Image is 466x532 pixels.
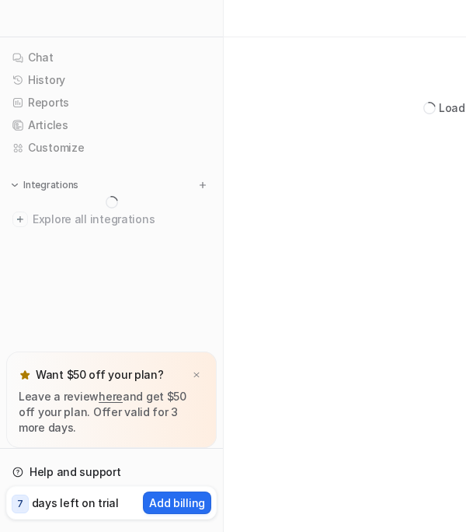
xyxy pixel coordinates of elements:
[149,495,205,511] p: Add billing
[36,367,164,383] p: Want $50 off your plan?
[23,179,78,191] p: Integrations
[19,369,31,381] img: star
[17,497,23,511] p: 7
[99,390,123,403] a: here
[33,207,210,232] span: Explore all integrations
[6,137,217,159] a: Customize
[12,212,28,227] img: explore all integrations
[6,47,217,68] a: Chat
[6,92,217,114] a: Reports
[32,495,119,511] p: days left on trial
[6,461,217,483] a: Help and support
[197,180,208,191] img: menu_add.svg
[6,114,217,136] a: Articles
[192,370,201,380] img: x
[6,69,217,91] a: History
[143,492,211,514] button: Add billing
[6,208,217,230] a: Explore all integrations
[19,389,204,436] p: Leave a review and get $50 off your plan. Offer valid for 3 more days.
[6,177,83,193] button: Integrations
[9,180,20,191] img: expand menu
